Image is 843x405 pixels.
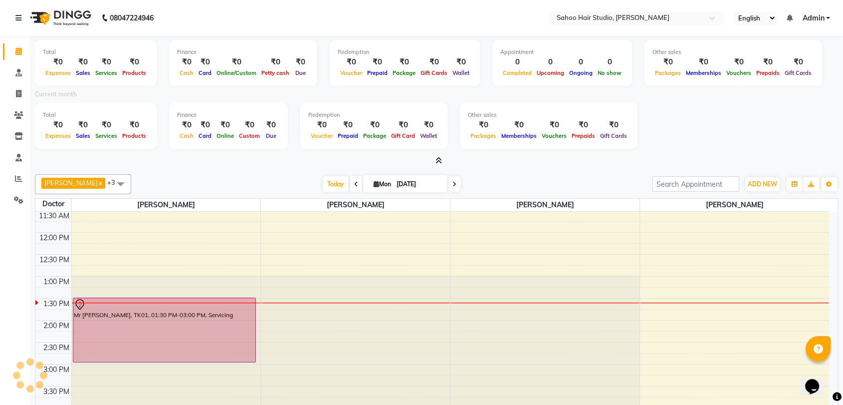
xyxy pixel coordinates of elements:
div: 1:30 PM [41,299,71,309]
div: ₹0 [418,56,450,68]
span: Cash [177,132,196,139]
div: 12:30 PM [37,255,71,265]
div: 2:00 PM [41,321,71,331]
div: 3:00 PM [41,365,71,375]
span: Card [196,69,214,76]
span: Sales [73,69,93,76]
span: Petty cash [259,69,292,76]
div: Redemption [338,48,472,56]
div: Other sales [652,48,814,56]
img: logo [25,4,94,32]
span: Admin [802,13,824,23]
span: Due [293,69,308,76]
div: ₹0 [754,56,782,68]
span: Ongoing [567,69,595,76]
span: Prepaids [569,132,598,139]
div: ₹0 [73,119,93,131]
div: ₹0 [598,119,630,131]
div: ₹0 [450,56,472,68]
a: x [98,179,102,187]
span: Voucher [308,132,335,139]
span: Services [93,132,120,139]
span: [PERSON_NAME] [72,199,261,211]
label: Current month [35,90,77,99]
span: Gift Cards [598,132,630,139]
div: Appointment [500,48,624,56]
span: Gift Cards [782,69,814,76]
div: ₹0 [418,119,439,131]
div: ₹0 [214,56,259,68]
span: Package [361,132,389,139]
div: ₹0 [236,119,262,131]
span: Custom [236,132,262,139]
div: 0 [595,56,624,68]
div: 2:30 PM [41,343,71,353]
div: ₹0 [214,119,236,131]
button: ADD NEW [745,177,780,191]
div: Finance [177,111,280,119]
div: ₹0 [43,119,73,131]
span: Gift Card [389,132,418,139]
span: Sales [73,132,93,139]
div: Total [43,111,149,119]
div: ₹0 [177,119,196,131]
div: ₹0 [308,119,335,131]
span: [PERSON_NAME] [44,179,98,187]
span: Memberships [499,132,539,139]
b: 08047224946 [110,4,154,32]
span: Wallet [450,69,472,76]
span: No show [595,69,624,76]
span: [PERSON_NAME] [640,199,829,211]
div: 0 [534,56,567,68]
input: Search Appointment [652,176,739,192]
div: 12:00 PM [37,233,71,243]
span: Prepaid [335,132,361,139]
div: Doctor [35,199,71,209]
div: 0 [500,56,534,68]
span: Cash [177,69,196,76]
div: ₹0 [389,119,418,131]
div: ₹0 [361,119,389,131]
div: ₹0 [259,56,292,68]
span: Packages [468,132,499,139]
div: 1:00 PM [41,277,71,287]
span: Online/Custom [214,69,259,76]
div: ₹0 [683,56,724,68]
div: ₹0 [93,56,120,68]
div: ₹0 [262,119,280,131]
span: Services [93,69,120,76]
span: Memberships [683,69,724,76]
span: Gift Cards [418,69,450,76]
span: Products [120,69,149,76]
span: Package [390,69,418,76]
div: ₹0 [499,119,539,131]
div: ₹0 [93,119,120,131]
span: Expenses [43,132,73,139]
iframe: chat widget [801,365,833,395]
div: ₹0 [196,119,214,131]
span: Vouchers [724,69,754,76]
input: 2025-09-01 [394,177,443,192]
div: ₹0 [569,119,598,131]
div: ₹0 [652,56,683,68]
div: ₹0 [539,119,569,131]
div: ₹0 [73,56,93,68]
span: [PERSON_NAME] [450,199,639,211]
span: Card [196,132,214,139]
div: Finance [177,48,309,56]
div: 3:30 PM [41,387,71,397]
div: ₹0 [120,56,149,68]
div: ₹0 [120,119,149,131]
span: Prepaids [754,69,782,76]
span: +3 [107,178,123,186]
div: 0 [567,56,595,68]
span: Wallet [418,132,439,139]
div: ₹0 [468,119,499,131]
div: ₹0 [43,56,73,68]
span: Vouchers [539,132,569,139]
div: ₹0 [390,56,418,68]
div: ₹0 [335,119,361,131]
span: Upcoming [534,69,567,76]
div: ₹0 [196,56,214,68]
span: Mon [371,180,394,188]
